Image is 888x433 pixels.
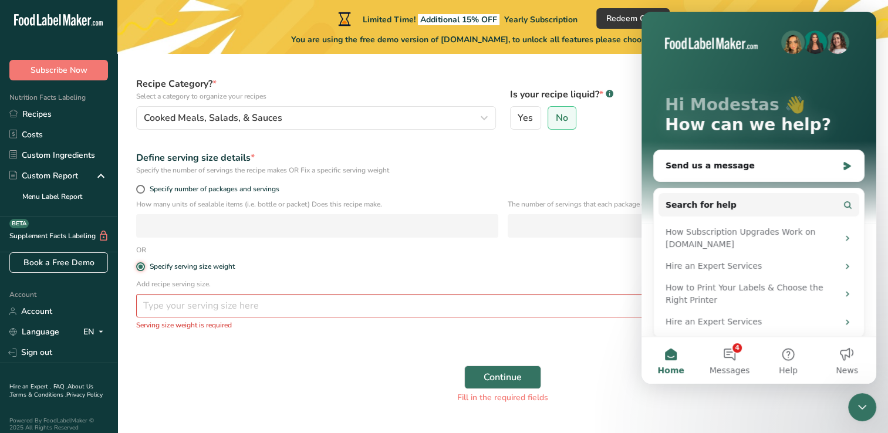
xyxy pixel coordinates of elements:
span: Continue [484,370,522,384]
p: Select a category to organize your recipes [136,91,496,102]
div: EN [83,325,108,339]
p: How many units of sealable items (i.e. bottle or packet) Does this recipe make. [136,199,498,209]
div: Powered By FoodLabelMaker © 2025 All Rights Reserved [9,417,108,431]
span: Yearly Subscription [504,14,578,25]
a: Hire an Expert . [9,383,51,391]
div: OR [129,245,153,255]
div: Specify serving size weight [150,262,235,271]
div: Define serving size details [136,151,869,165]
span: No [556,112,568,124]
div: Custom Report [9,170,78,182]
button: Subscribe Now [9,60,108,80]
label: Is your recipe liquid? [510,87,870,102]
a: Book a Free Demo [9,252,108,273]
a: About Us . [9,383,93,399]
span: You are using the free demo version of [DOMAIN_NAME], to unlock all features please choose one of... [291,33,714,46]
span: Subscribe Now [31,64,87,76]
iframe: Intercom live chat [641,12,876,384]
input: Type your serving size here [136,294,801,317]
button: Cooked Meals, Salads, & Sauces [136,106,496,130]
a: FAQ . [53,383,67,391]
span: Specify number of packages and servings [145,185,279,194]
a: Terms & Conditions . [10,391,66,399]
iframe: Intercom live chat [848,393,876,421]
label: Recipe Category? [136,77,496,102]
button: Redeem Offer [596,8,670,29]
p: The number of servings that each package of your product has. [508,199,870,209]
div: BETA [9,219,29,228]
span: Cooked Meals, Salads, & Sauces [144,111,282,125]
div: Limited Time! [336,12,578,26]
button: Continue [464,366,541,389]
div: Fill in the required fields [136,391,869,404]
span: Yes [518,112,533,124]
a: Privacy Policy [66,391,103,399]
div: Specify the number of servings the recipe makes OR Fix a specific serving weight [136,165,869,175]
span: Redeem Offer [606,12,660,25]
p: Serving size weight is required [136,320,869,330]
span: Additional 15% OFF [418,14,499,25]
a: Language [9,322,59,342]
p: Add recipe serving size. [136,279,869,289]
